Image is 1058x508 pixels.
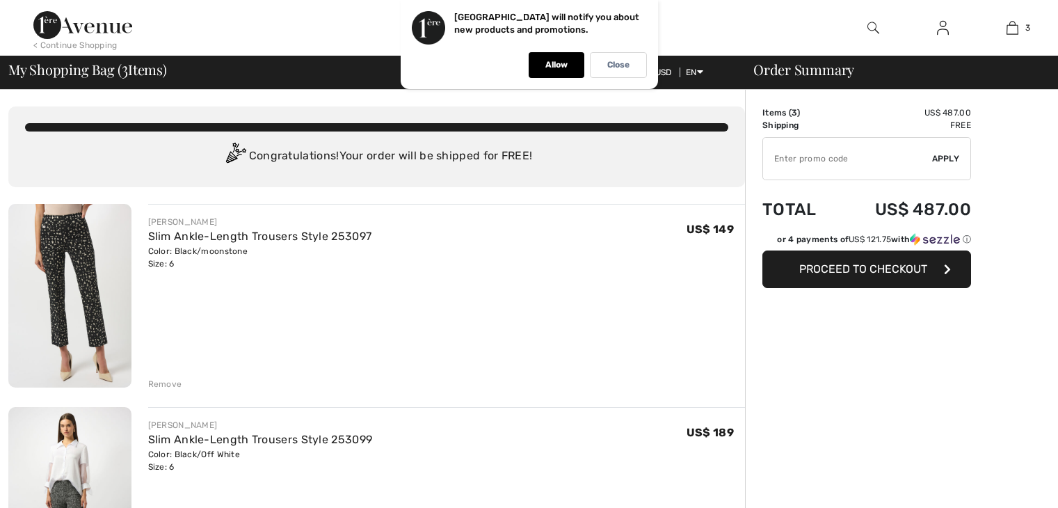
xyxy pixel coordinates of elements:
[687,223,734,236] span: US$ 149
[148,378,182,390] div: Remove
[33,39,118,51] div: < Continue Shopping
[799,262,927,276] span: Proceed to Checkout
[607,60,630,70] p: Close
[792,108,797,118] span: 3
[762,119,837,132] td: Shipping
[25,143,728,170] div: Congratulations! Your order will be shipped for FREE!
[762,251,971,288] button: Proceed to Checkout
[148,419,373,431] div: [PERSON_NAME]
[1007,19,1018,36] img: My Bag
[978,19,1046,36] a: 3
[1025,22,1030,34] span: 3
[122,59,128,77] span: 3
[777,233,971,246] div: or 4 payments of with
[837,119,971,132] td: Free
[33,11,132,39] img: 1ère Avenue
[148,245,372,270] div: Color: Black/moonstone Size: 6
[937,19,949,36] img: My Info
[926,19,960,37] a: Sign In
[686,68,703,77] span: EN
[454,12,639,35] p: [GEOGRAPHIC_DATA] will notify you about new products and promotions.
[837,186,971,233] td: US$ 487.00
[8,63,167,77] span: My Shopping Bag ( Items)
[837,106,971,119] td: US$ 487.00
[148,448,373,473] div: Color: Black/Off White Size: 6
[910,233,960,246] img: Sezzle
[545,60,568,70] p: Allow
[737,63,1050,77] div: Order Summary
[148,230,372,243] a: Slim Ankle-Length Trousers Style 253097
[148,433,373,446] a: Slim Ankle-Length Trousers Style 253099
[687,426,734,439] span: US$ 189
[763,138,932,180] input: Promo code
[221,143,249,170] img: Congratulation2.svg
[8,204,131,388] img: Slim Ankle-Length Trousers Style 253097
[867,19,879,36] img: search the website
[932,152,960,165] span: Apply
[762,233,971,251] div: or 4 payments ofUS$ 121.75withSezzle Click to learn more about Sezzle
[762,186,837,233] td: Total
[762,106,837,119] td: Items ( )
[148,216,372,228] div: [PERSON_NAME]
[849,235,891,244] span: US$ 121.75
